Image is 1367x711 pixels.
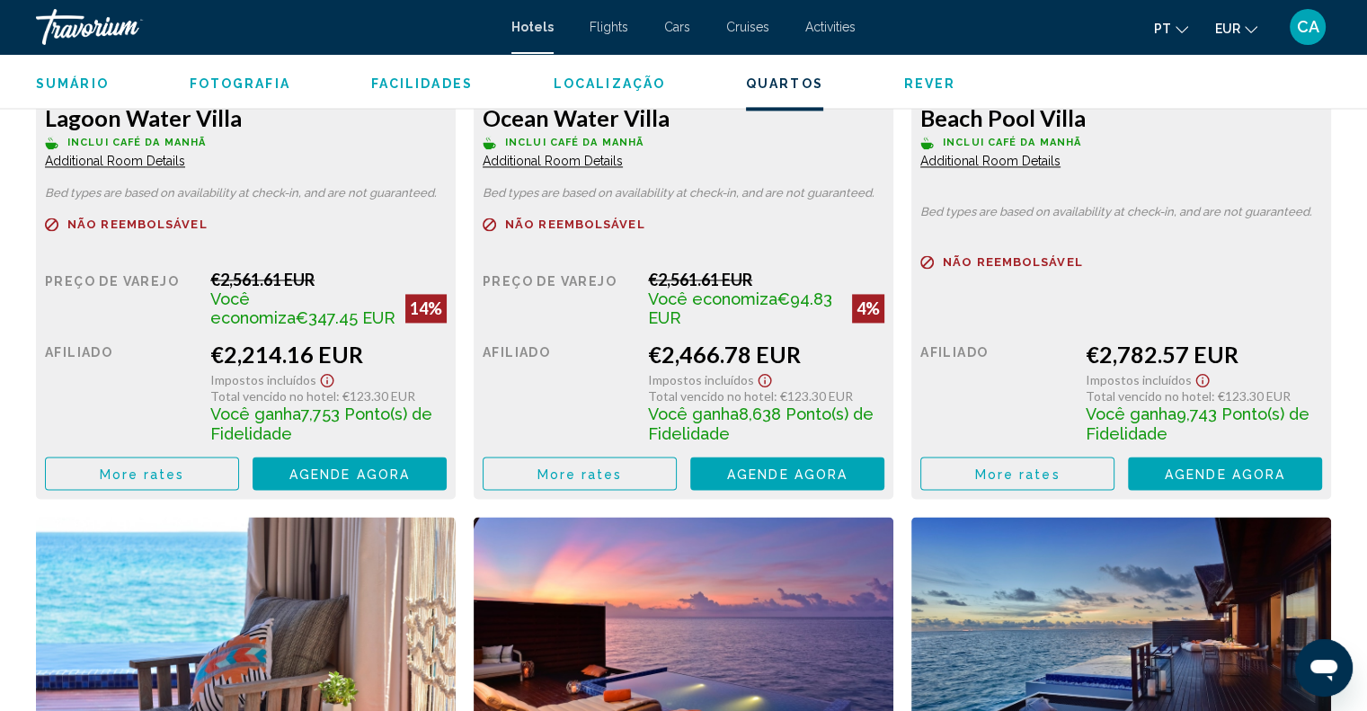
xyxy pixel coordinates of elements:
a: Activities [805,20,856,34]
span: Não reembolsável [943,256,1083,268]
div: Preço de varejo [45,270,197,327]
span: CA [1297,18,1319,36]
span: Impostos incluídos [648,372,754,387]
p: Bed types are based on availability at check-in, and are not guaranteed. [45,187,447,200]
div: : €123.30 EUR [210,388,447,404]
button: Show Taxes and Fees disclaimer [316,368,338,388]
p: Bed types are based on availability at check-in, and are not guaranteed. [483,187,884,200]
button: More rates [920,457,1114,490]
button: Show Taxes and Fees disclaimer [1192,368,1213,388]
span: Total vencido no hotel [210,388,336,404]
span: Agende agora [727,467,848,481]
span: Inclui café da manhã [505,137,644,148]
span: 8,638 Ponto(s) de Fidelidade [648,404,874,443]
span: More rates [975,467,1061,481]
div: 4% [852,294,884,323]
span: Impostos incluídos [210,372,316,387]
div: €2,466.78 EUR [648,341,884,368]
span: Impostos incluídos [1086,372,1192,387]
h3: Beach Pool Villa [920,104,1322,131]
span: Additional Room Details [45,154,185,168]
div: : €123.30 EUR [1086,388,1322,404]
span: More rates [537,467,623,481]
span: pt [1154,22,1171,36]
button: Localização [554,76,665,92]
button: Facilidades [371,76,473,92]
span: Quartos [746,76,823,91]
button: User Menu [1284,8,1331,46]
button: Show Taxes and Fees disclaimer [754,368,776,388]
span: More rates [100,467,185,481]
span: Você economiza [648,289,777,308]
div: €2,561.61 EUR [210,270,447,289]
div: €2,561.61 EUR [648,270,884,289]
h3: Ocean Water Villa [483,104,884,131]
span: Total vencido no hotel [1086,388,1212,404]
div: €2,214.16 EUR [210,341,447,368]
button: Change currency [1215,15,1257,41]
p: Bed types are based on availability at check-in, and are not guaranteed. [920,206,1322,218]
a: Travorium [36,9,493,45]
span: Sumário [36,76,109,91]
button: Agende agora [690,457,884,490]
iframe: Botão para abrir a janela de mensagens [1295,639,1353,697]
span: Você ganha [648,404,739,423]
span: Inclui café da manhã [67,137,206,148]
span: Fotografia [190,76,290,91]
span: Additional Room Details [920,154,1061,168]
a: Cars [664,20,690,34]
div: : €123.30 EUR [648,388,884,404]
span: €94.83 EUR [648,289,832,327]
span: Rever [904,76,956,91]
button: Quartos [746,76,823,92]
span: Você ganha [1086,404,1176,423]
span: Agende agora [289,467,410,481]
span: Additional Room Details [483,154,623,168]
button: Sumário [36,76,109,92]
span: Total vencido no hotel [648,388,774,404]
button: Change language [1154,15,1188,41]
span: Você ganha [210,404,301,423]
span: Agende agora [1165,467,1285,481]
span: Inclui café da manhã [943,137,1081,148]
div: Afiliado [483,341,635,443]
a: Hotels [511,20,554,34]
div: €2,782.57 EUR [1086,341,1322,368]
span: Não reembolsável [67,218,208,230]
div: Afiliado [920,341,1072,443]
a: Cruises [726,20,769,34]
div: Preço de varejo [483,270,635,327]
span: Facilidades [371,76,473,91]
span: Não reembolsável [505,218,645,230]
span: Localização [554,76,665,91]
div: 14% [405,294,447,323]
span: EUR [1215,22,1240,36]
button: Agende agora [1128,457,1322,490]
a: Flights [590,20,628,34]
span: €347.45 EUR [296,308,395,327]
button: More rates [45,457,239,490]
span: 9,743 Ponto(s) de Fidelidade [1086,404,1309,443]
button: More rates [483,457,677,490]
h3: Lagoon Water Villa [45,104,447,131]
span: 7,753 Ponto(s) de Fidelidade [210,404,432,443]
span: Você economiza [210,289,296,327]
div: Afiliado [45,341,197,443]
button: Fotografia [190,76,290,92]
button: Agende agora [253,457,447,490]
button: Rever [904,76,956,92]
